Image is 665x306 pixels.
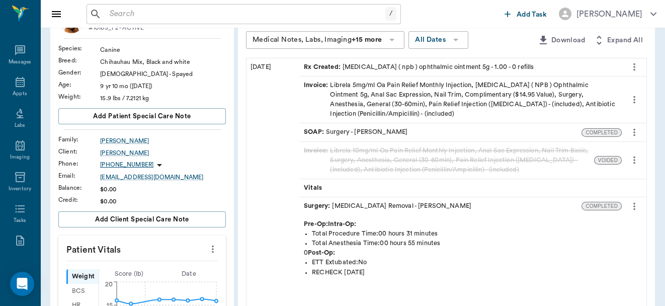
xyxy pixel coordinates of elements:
[304,81,618,119] div: Librela 5mg/ml Oa Pain Relief Monthly Injection, [MEDICAL_DATA] ( NPB ) Ophthalmic Ointment 5g, A...
[626,91,642,108] button: more
[551,5,664,23] button: [PERSON_NAME]
[58,183,100,192] div: Balance :
[13,90,27,98] div: Appts
[253,34,382,46] div: Medical Notes, Labs, Imaging
[100,94,226,103] div: 15.9 lbs / 7.2121 kg
[46,4,66,24] button: Close drawer
[304,146,330,175] span: Invoice :
[304,127,326,137] span: SOAP :
[58,147,100,156] div: Client :
[626,124,642,141] button: more
[304,221,328,227] strong: Pre-Op:
[595,157,621,164] span: VOIDED
[589,31,647,50] button: Expand All
[304,62,343,72] span: Rx Created :
[607,34,643,47] span: Expand All
[58,108,226,124] button: Add patient Special Care Note
[626,58,642,75] button: more
[159,269,219,279] div: Date
[105,281,113,287] tspan: 20
[100,82,226,91] div: 9 yr 10 mo ([DATE])
[100,57,226,66] div: Chihauhau Mix, Black and white
[9,185,31,193] div: Inventory
[58,211,226,227] button: Add client Special Care Note
[89,23,144,32] p: #10165_P2 - ACTIVE
[66,284,99,298] div: BCS
[15,122,25,129] div: Labs
[66,269,99,284] div: Weight
[308,250,335,256] strong: Post-Op:
[626,151,642,169] button: more
[100,161,153,169] p: [PHONE_NUMBER]
[328,221,356,227] strong: Intra-Op:
[312,258,642,267] div: ETT Extubated: No
[304,127,407,137] div: Surgery - [PERSON_NAME]
[106,7,385,21] input: Search
[100,173,226,182] a: [EMAIL_ADDRESS][DOMAIN_NAME]
[9,58,32,66] div: Messages
[576,8,642,20] div: [PERSON_NAME]
[58,171,100,180] div: Email :
[58,236,226,261] p: Patient Vitals
[100,136,226,145] a: [PERSON_NAME]
[10,272,34,296] div: Open Intercom Messenger
[100,45,226,54] div: Canine
[58,159,100,168] div: Phone :
[312,229,642,239] div: Total Procedure Time: 00 hours 31 minutes
[58,68,100,77] div: Gender :
[100,69,226,79] div: [DEMOGRAPHIC_DATA] - Spayed
[304,62,534,72] div: [MEDICAL_DATA] ( npb ) ophthalmic ointment 5g - 1.00 - 0 refills
[626,198,642,215] button: more
[100,148,226,158] a: [PERSON_NAME]
[304,183,324,193] span: Vitals
[58,44,100,53] div: Species :
[95,214,189,225] span: Add client Special Care Note
[582,202,621,210] span: COMPLETED
[58,92,100,101] div: Weight :
[312,239,642,248] div: Total Anesthesia Time: 00 hours 55 minutes
[100,185,226,194] div: $0.00
[58,80,100,89] div: Age :
[304,201,332,211] span: Surgery :
[312,268,642,277] p: RECHECK [DATE]
[408,31,468,49] button: All Dates
[100,197,226,206] div: $0.00
[533,31,589,50] button: Download
[58,56,100,65] div: Breed :
[58,195,100,204] div: Credit :
[10,154,30,161] div: Imaging
[385,7,396,21] div: /
[352,36,382,43] b: +15 more
[304,81,330,119] span: Invoice :
[582,129,621,136] span: COMPLETED
[501,5,551,23] button: Add Task
[205,241,221,258] button: more
[14,217,26,224] div: Tasks
[93,111,191,122] span: Add patient Special Care Note
[99,269,159,279] div: Score ( lb )
[304,146,590,175] div: Librela 10mg/ml Oa Pain Relief Monthly Injection, Anal Sac Expression, Nail Trim Basic, Surgery, ...
[304,201,471,211] div: [MEDICAL_DATA] Removal - [PERSON_NAME]
[58,135,100,144] div: Family :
